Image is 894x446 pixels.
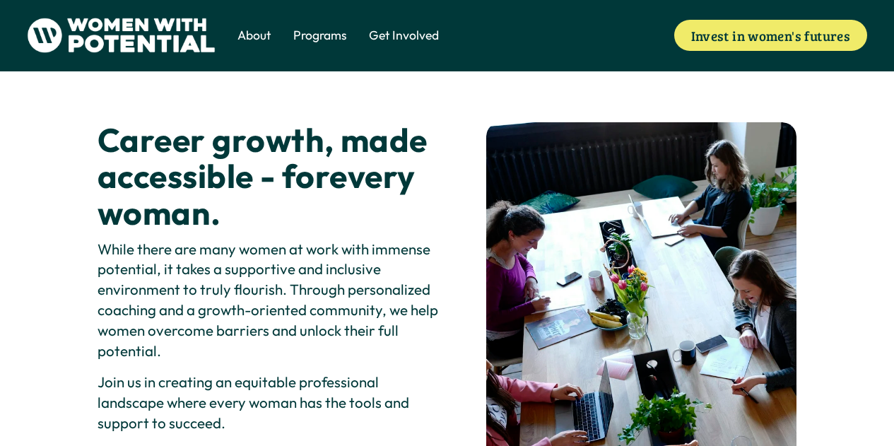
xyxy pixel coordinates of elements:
[293,25,346,45] a: folder dropdown
[369,27,439,45] span: Get Involved
[237,27,271,45] span: About
[98,119,324,160] strong: Career growth
[237,25,271,45] a: folder dropdown
[98,239,443,361] p: While there are many women at work with immense potential, it takes a supportive and inclusive en...
[98,119,434,196] strong: , made accessible - for
[27,18,216,53] img: Women With Potential
[98,372,443,433] p: Join us in creating an equitable professional landscape where every woman has the tools and suppo...
[369,25,439,45] a: folder dropdown
[98,155,422,233] strong: every woman.
[293,27,346,45] span: Programs
[674,20,868,51] a: Invest in women's futures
